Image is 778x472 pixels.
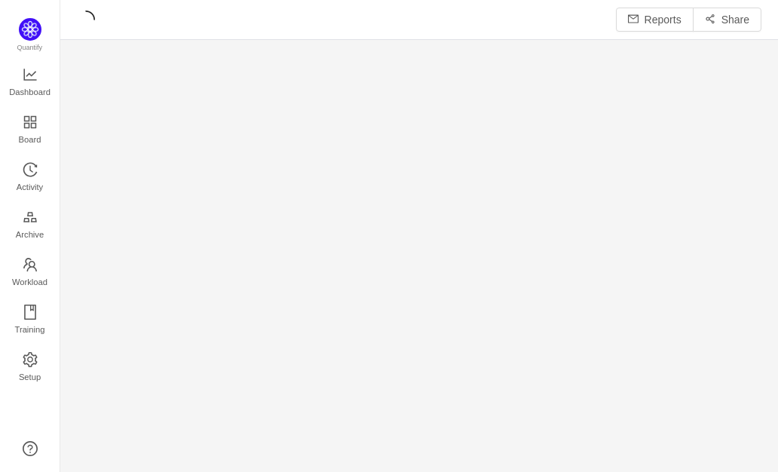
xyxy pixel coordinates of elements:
[23,441,38,456] a: icon: question-circle
[23,162,38,177] i: icon: history
[23,115,38,130] i: icon: appstore
[693,8,761,32] button: icon: share-altShare
[17,44,43,51] span: Quantify
[23,257,38,272] i: icon: team
[23,68,38,98] a: Dashboard
[23,163,38,193] a: Activity
[23,210,38,225] i: icon: gold
[19,362,41,392] span: Setup
[23,305,38,320] i: icon: book
[23,115,38,146] a: Board
[19,124,41,155] span: Board
[16,219,44,250] span: Archive
[19,18,41,41] img: Quantify
[17,172,43,202] span: Activity
[23,210,38,241] a: Archive
[616,8,694,32] button: icon: mailReports
[77,11,95,29] i: icon: loading
[23,353,38,383] a: Setup
[23,258,38,288] a: Workload
[23,67,38,82] i: icon: line-chart
[23,352,38,367] i: icon: setting
[23,305,38,336] a: Training
[12,267,47,297] span: Workload
[9,77,51,107] span: Dashboard
[14,314,44,345] span: Training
